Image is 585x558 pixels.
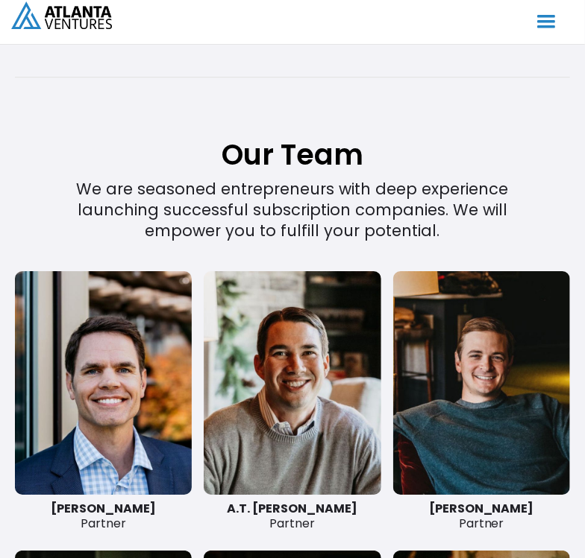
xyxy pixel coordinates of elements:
div: Partner [393,501,570,531]
h1: Our Team [15,79,570,171]
strong: [PERSON_NAME] [429,500,534,517]
div: We are seasoned entrepreneurs with deep experience launching successful subscription companies. W... [70,179,514,241]
div: Partner [204,501,381,531]
strong: A.T. [PERSON_NAME] [227,500,357,517]
strong: [PERSON_NAME] [51,500,156,517]
div: Partner [15,501,192,531]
